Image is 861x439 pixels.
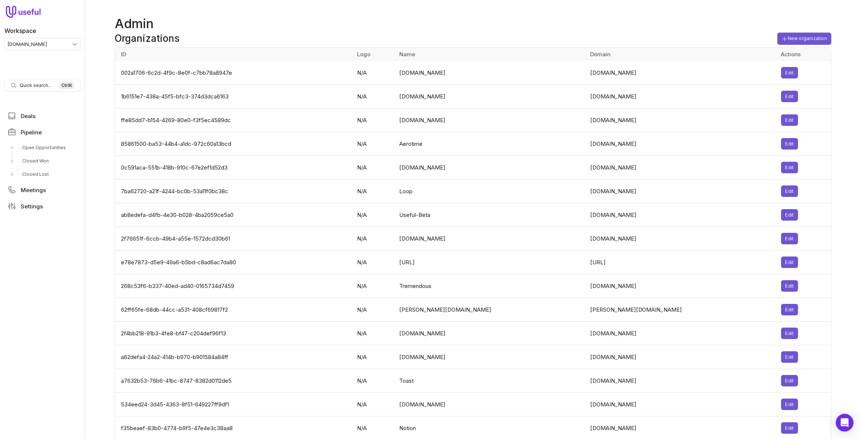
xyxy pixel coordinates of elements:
[115,85,353,108] td: 1b6151e7-438a-45f5-bfc3-374d3dca6163
[353,393,394,416] td: N/A
[781,138,798,150] button: Edit
[353,61,394,85] td: N/A
[353,369,394,393] td: N/A
[586,227,777,251] td: [DOMAIN_NAME]
[781,304,798,315] button: Edit
[781,399,798,410] button: Edit
[781,257,798,268] button: Edit
[115,251,353,274] td: e78e7873-d5e9-49a6-b5bd-c8ad6ac7da80
[395,203,586,227] td: Useful-Beta
[586,345,777,369] td: [DOMAIN_NAME]
[115,132,353,156] td: 85861500-ba53-44b4-a1dc-972c60a13bcd
[353,251,394,274] td: N/A
[395,274,586,298] td: Tremendous
[395,369,586,393] td: Toast
[353,274,394,298] td: N/A
[395,48,586,61] th: Name
[4,142,81,180] div: Pipeline submenu
[395,180,586,203] td: Loop
[586,156,777,180] td: [DOMAIN_NAME]
[4,155,81,167] a: Closed Won
[115,393,353,416] td: 534eed24-3d45-4363-8f51-649227ff9df1
[586,274,777,298] td: [DOMAIN_NAME]
[115,369,353,393] td: a7632b53-76b6-41bc-8747-8382d0112de5
[586,180,777,203] td: [DOMAIN_NAME]
[395,298,586,322] td: [PERSON_NAME][DOMAIN_NAME]
[115,15,831,33] h1: Admin
[395,393,586,416] td: [DOMAIN_NAME]
[395,108,586,132] td: [DOMAIN_NAME]
[115,322,353,345] td: 2f4bb218-91b3-4fe8-bf47-c204def96f13
[353,85,394,108] td: N/A
[115,180,353,203] td: 7ba62720-a21f-4244-bc0b-53a11f0bc38c
[4,168,81,180] a: Closed Lost
[4,183,81,197] a: Meetings
[115,274,353,298] td: 268c53f6-b337-40ed-ad40-0165734d7459
[781,351,798,363] button: Edit
[395,227,586,251] td: [DOMAIN_NAME]
[353,227,394,251] td: N/A
[353,180,394,203] td: N/A
[781,280,798,292] button: Edit
[4,109,81,123] a: Deals
[781,114,798,126] button: Edit
[781,91,798,102] button: Edit
[115,61,353,85] td: 002a1706-6c2d-4f9c-8e0f-c7bb78a8947e
[586,298,777,322] td: [PERSON_NAME][DOMAIN_NAME]
[59,82,74,89] kbd: Ctrl K
[20,83,51,88] span: Quick search...
[4,26,36,35] label: Workspace
[395,251,586,274] td: [URL]
[4,142,81,154] a: Open Opportunities
[115,48,353,61] th: ID
[586,322,777,345] td: [DOMAIN_NAME]
[777,48,831,61] th: Actions
[21,130,42,135] span: Pipeline
[353,322,394,345] td: N/A
[21,187,46,193] span: Meetings
[586,48,777,61] th: Domain
[586,108,777,132] td: [DOMAIN_NAME]
[4,200,81,213] a: Settings
[21,204,43,209] span: Settings
[781,162,798,173] button: Edit
[395,156,586,180] td: [DOMAIN_NAME]
[781,233,798,244] button: Edit
[115,108,353,132] td: ffe85dd7-b154-4269-80e0-f3f5ec4589dc
[115,203,353,227] td: ab8edefa-d4fb-4e30-b028-4ba2059ce5a0
[395,322,586,345] td: [DOMAIN_NAME]
[353,345,394,369] td: N/A
[4,125,81,139] a: Pipeline
[781,67,798,78] button: Edit
[115,298,353,322] td: 62ff65fe-68db-44cc-a531-408cf69817f2
[586,85,777,108] td: [DOMAIN_NAME]
[395,85,586,108] td: [DOMAIN_NAME]
[781,375,798,386] button: Edit
[777,33,831,45] button: New organization
[115,345,353,369] td: a62defa4-24a2-414b-b970-b901584a84ff
[586,132,777,156] td: [DOMAIN_NAME]
[781,328,798,339] button: Edit
[115,227,353,251] td: 2f76651f-6ccb-49b4-a55e-1572dcd30b61
[586,251,777,274] td: [URL]
[353,108,394,132] td: N/A
[21,113,36,119] span: Deals
[395,345,586,369] td: [DOMAIN_NAME]
[586,393,777,416] td: [DOMAIN_NAME]
[353,48,394,61] th: Logo
[395,132,586,156] td: Aerotime
[781,185,798,197] button: Edit
[781,422,798,434] button: Edit
[115,33,179,44] h2: Organizations
[395,61,586,85] td: [DOMAIN_NAME]
[353,132,394,156] td: N/A
[353,156,394,180] td: N/A
[781,209,798,221] button: Edit
[353,298,394,322] td: N/A
[836,414,854,432] div: Open Intercom Messenger
[353,203,394,227] td: N/A
[586,203,777,227] td: [DOMAIN_NAME]
[586,61,777,85] td: [DOMAIN_NAME]
[586,369,777,393] td: [DOMAIN_NAME]
[115,156,353,180] td: 0c591aca-551b-418b-910c-67e2ef1d52d3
